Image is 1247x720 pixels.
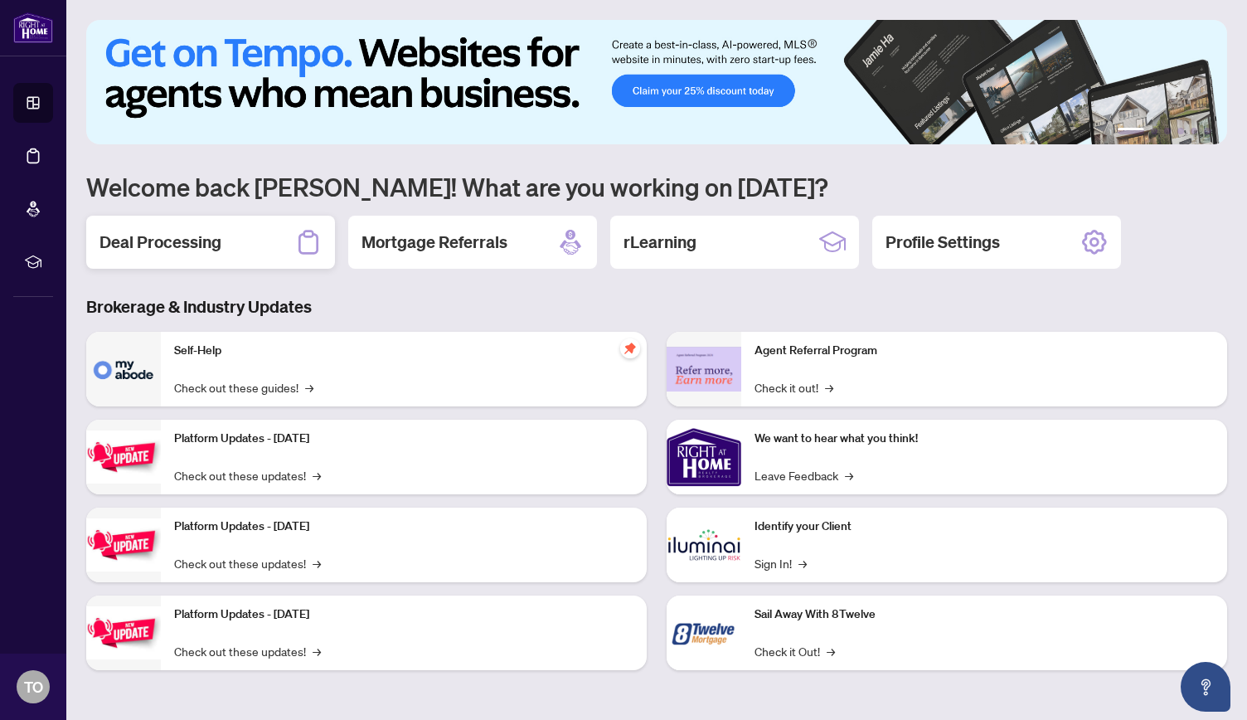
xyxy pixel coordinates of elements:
[1191,128,1197,134] button: 5
[667,347,741,392] img: Agent Referral Program
[174,606,633,624] p: Platform Updates - [DATE]
[86,431,161,483] img: Platform Updates - July 21, 2025
[174,554,321,572] a: Check out these updates!→
[86,20,1227,144] img: Slide 0
[174,430,633,448] p: Platform Updates - [DATE]
[886,231,1000,254] h2: Profile Settings
[86,171,1227,202] h1: Welcome back [PERSON_NAME]! What are you working on [DATE]?
[667,596,741,670] img: Sail Away With 8Twelve
[755,554,807,572] a: Sign In!→
[667,508,741,582] img: Identify your Client
[1177,128,1184,134] button: 4
[361,231,507,254] h2: Mortgage Referrals
[755,642,835,660] a: Check it Out!→
[1164,128,1171,134] button: 3
[755,518,1214,536] p: Identify your Client
[845,466,853,484] span: →
[174,642,321,660] a: Check out these updates!→
[86,518,161,571] img: Platform Updates - July 8, 2025
[174,378,313,396] a: Check out these guides!→
[798,554,807,572] span: →
[1204,128,1211,134] button: 6
[305,378,313,396] span: →
[313,642,321,660] span: →
[755,378,833,396] a: Check it out!→
[24,675,43,698] span: TO
[313,554,321,572] span: →
[755,430,1214,448] p: We want to hear what you think!
[86,295,1227,319] h3: Brokerage & Industry Updates
[174,342,633,360] p: Self-Help
[755,342,1214,360] p: Agent Referral Program
[174,518,633,536] p: Platform Updates - [DATE]
[827,642,835,660] span: →
[1151,128,1157,134] button: 2
[667,420,741,494] img: We want to hear what you think!
[99,231,221,254] h2: Deal Processing
[755,606,1214,624] p: Sail Away With 8Twelve
[1118,128,1144,134] button: 1
[620,338,640,358] span: pushpin
[755,466,853,484] a: Leave Feedback→
[13,12,53,43] img: logo
[174,466,321,484] a: Check out these updates!→
[623,231,696,254] h2: rLearning
[313,466,321,484] span: →
[825,378,833,396] span: →
[86,606,161,659] img: Platform Updates - June 23, 2025
[86,332,161,406] img: Self-Help
[1181,662,1230,712] button: Open asap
